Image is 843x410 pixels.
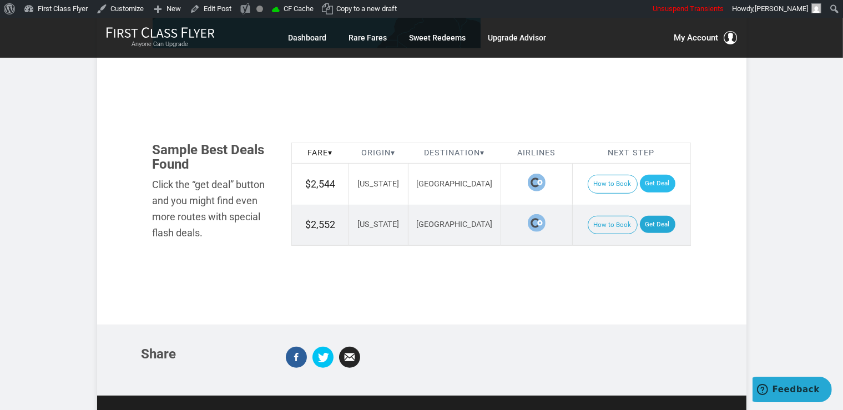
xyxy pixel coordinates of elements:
[106,27,215,38] img: First Class Flyer
[572,143,690,164] th: Next Step
[305,219,335,230] span: $2,552
[588,216,638,235] button: How to Book
[528,214,546,232] span: La Compagnie
[153,177,275,241] div: Click the “get deal” button and you might find even more routes with special flash deals.
[755,4,808,13] span: [PERSON_NAME]
[289,28,327,48] a: Dashboard
[416,179,492,189] span: [GEOGRAPHIC_DATA]
[674,31,719,44] span: My Account
[305,178,335,190] span: $2,544
[753,377,832,404] iframe: Opens a widget where you can find more information
[588,175,638,194] button: How to Book
[349,143,408,164] th: Origin
[653,4,724,13] span: Unsuspend Transients
[391,148,396,158] span: ▾
[106,41,215,48] small: Anyone Can Upgrade
[106,27,215,49] a: First Class FlyerAnyone Can Upgrade
[291,143,349,164] th: Fare
[640,175,675,193] a: Get Deal
[329,148,333,158] span: ▾
[408,143,501,164] th: Destination
[416,220,492,229] span: [GEOGRAPHIC_DATA]
[674,31,738,44] button: My Account
[480,148,484,158] span: ▾
[410,28,466,48] a: Sweet Redeems
[358,220,400,229] span: [US_STATE]
[488,28,547,48] a: Upgrade Advisor
[153,143,275,172] h3: Sample Best Deals Found
[528,174,546,191] span: La Compagnie
[142,347,269,361] h3: Share
[640,216,675,234] a: Get Deal
[349,28,387,48] a: Rare Fares
[358,179,400,189] span: [US_STATE]
[501,143,572,164] th: Airlines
